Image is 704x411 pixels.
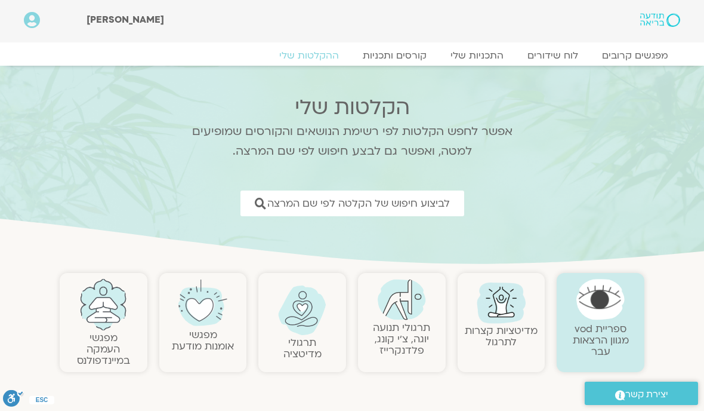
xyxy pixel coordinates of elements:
a: מפגשיהעמקה במיינדפולנס [77,331,130,367]
nav: Menu [24,50,680,62]
span: [PERSON_NAME] [87,13,164,26]
a: ספריית vodמגוון הרצאות עבר [573,322,629,358]
a: התכניות שלי [439,50,515,62]
a: לביצוע חיפוש של הקלטה לפי שם המרצה [240,191,464,216]
a: לוח שידורים [515,50,590,62]
h2: הקלטות שלי [176,96,528,119]
a: תרגולי תנועהיוגה, צ׳י קונג, פלדנקרייז [373,321,430,357]
a: תרגולימדיטציה [283,336,322,361]
a: מדיטציות קצרות לתרגול [465,324,538,349]
span: יצירת קשר [625,387,668,403]
a: יצירת קשר [585,382,698,405]
span: לביצוע חיפוש של הקלטה לפי שם המרצה [267,198,450,209]
a: ההקלטות שלי [267,50,351,62]
a: קורסים ותכניות [351,50,439,62]
a: מפגשיאומנות מודעת [172,328,234,353]
a: מפגשים קרובים [590,50,680,62]
p: אפשר לחפש הקלטות לפי רשימת הנושאים והקורסים שמופיעים למטה, ואפשר גם לבצע חיפוש לפי שם המרצה. [176,122,528,161]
